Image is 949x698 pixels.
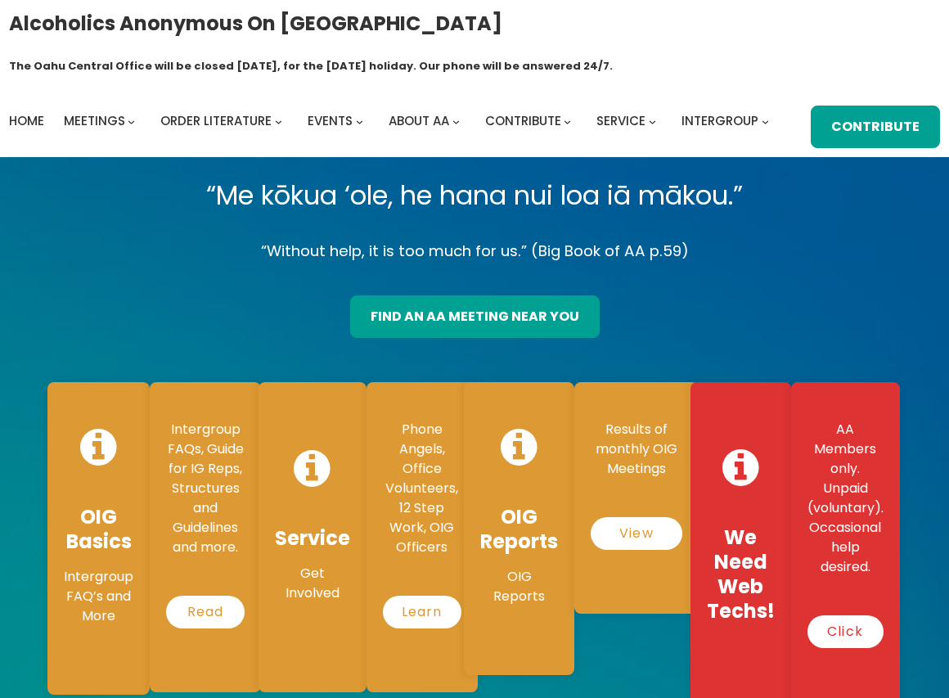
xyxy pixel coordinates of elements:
[452,118,460,125] button: About AA submenu
[807,615,884,648] a: Click here
[9,110,44,133] a: Home
[564,118,571,125] button: Contribute submenu
[807,420,884,577] p: AA Members only. Unpaid (voluntary). Occasional help desired.
[681,110,758,133] a: Intergroup
[9,6,502,41] a: Alcoholics Anonymous on [GEOGRAPHIC_DATA]
[707,525,775,624] h4: We Need Web Techs!
[275,564,350,603] p: Get Involved
[275,526,350,551] h4: Service
[596,110,645,133] a: Service
[160,112,272,129] span: Order Literature
[64,112,125,129] span: Meetings
[356,118,363,125] button: Events submenu
[389,112,449,129] span: About AA
[811,106,940,148] a: Contribute
[308,112,353,129] span: Events
[649,118,656,125] button: Service submenu
[64,505,133,554] h4: OIG Basics
[308,110,353,133] a: Events
[166,420,245,557] p: Intergroup FAQs, Guide for IG Reps, Structures and Guidelines and more.
[596,112,645,129] span: Service
[275,118,282,125] button: Order Literature submenu
[480,505,558,554] h4: OIG Reports
[591,517,681,550] a: View Reports
[47,238,902,264] p: “Without help, it is too much for us.” (Big Book of AA p.59)
[389,110,449,133] a: About AA
[383,596,461,628] a: Learn More…
[350,295,600,338] a: find an aa meeting near you
[485,110,561,133] a: Contribute
[166,596,245,628] a: Read More…
[485,112,561,129] span: Contribute
[681,112,758,129] span: Intergroup
[9,110,775,133] nav: Intergroup
[47,173,902,218] p: “Me kōkua ‘ole, he hana nui loa iā mākou.”
[128,118,135,125] button: Meetings submenu
[480,567,558,606] p: OIG Reports
[762,118,769,125] button: Intergroup submenu
[64,567,133,626] p: Intergroup FAQ’s and More
[383,420,461,557] p: Phone Angels, Office Volunteers, 12 Step Work, OIG Officers
[591,420,681,479] p: Results of monthly OIG Meetings
[9,112,44,129] span: Home
[64,110,125,133] a: Meetings
[9,58,613,74] h1: The Oahu Central Office will be closed [DATE], for the [DATE] holiday. Our phone will be answered...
